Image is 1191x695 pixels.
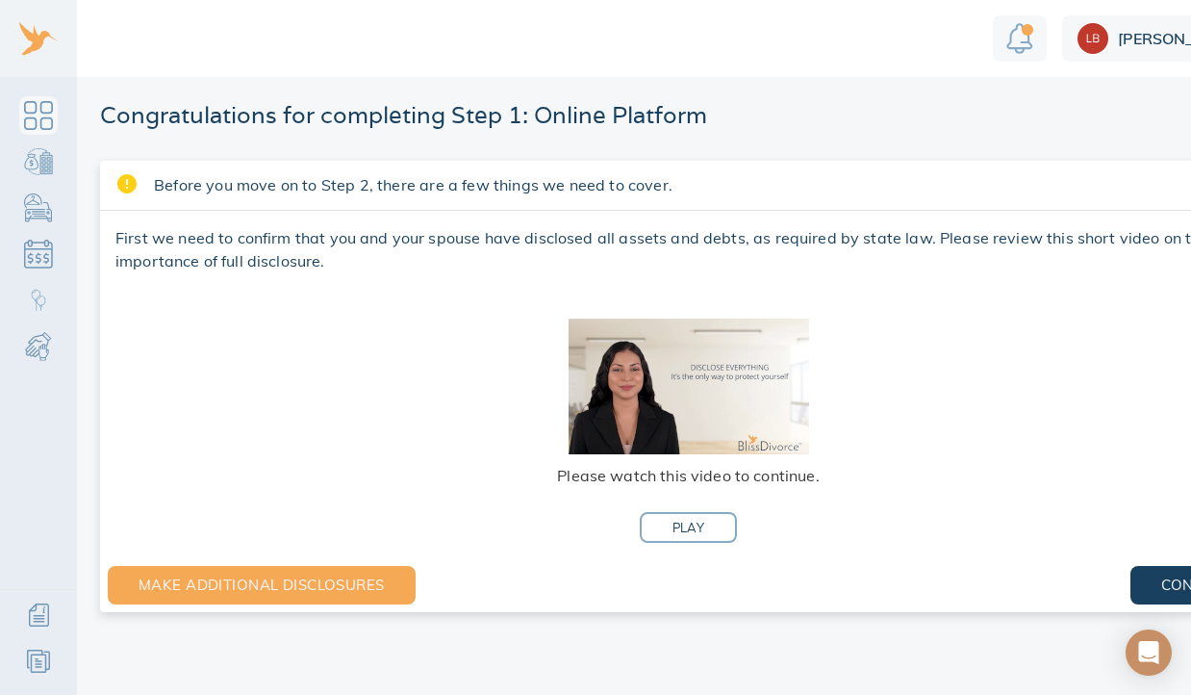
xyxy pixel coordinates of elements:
[139,573,385,598] span: Make Additional Disclosures
[19,596,58,634] a: Additional Information
[100,100,707,130] h1: Congratulations for completing Step 1: Online Platform
[108,566,416,605] a: Make Additional Disclosures
[1126,630,1172,676] div: Open Intercom Messenger
[19,142,58,181] a: Bank Accounts & Investments
[19,189,58,227] a: Personal Possessions
[569,319,809,454] img: disclose-everything_20220809_cover.png
[557,464,819,487] p: Please watch this video to continue.
[1077,23,1108,54] img: cac8cfc392767eae5392c90a9589ad31
[1006,23,1033,54] img: Notification
[19,235,58,273] a: Debts & Obligations
[19,281,58,320] a: Child Custody & Parenting
[19,96,58,135] a: Dashboard
[640,512,738,543] button: PLAY
[19,642,58,681] a: Resources
[19,327,58,366] a: Child & Spousal Support
[672,517,705,539] span: PLAY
